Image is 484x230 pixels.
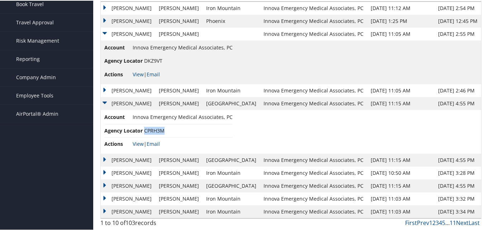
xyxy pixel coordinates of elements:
td: Iron Mountain [203,166,260,179]
td: [PERSON_NAME] [101,96,155,109]
td: [PERSON_NAME] [155,96,203,109]
td: [DATE] 3:34 PM [435,205,481,217]
span: Risk Management [16,31,59,49]
td: [PERSON_NAME] [155,27,203,40]
td: [PERSON_NAME] [101,27,155,40]
td: [PERSON_NAME] [155,179,203,192]
td: Iron Mountain [203,192,260,205]
td: [DATE] 4:55 PM [435,179,481,192]
span: CPRH3M [144,126,165,133]
td: [DATE] 2:54 PM [435,1,481,14]
span: Company Admin [16,68,56,86]
a: 2 [432,218,436,226]
td: [DATE] 11:15 AM [367,179,435,192]
td: Innova Emergency Medical Associates, PC [260,205,367,217]
a: 3 [436,218,439,226]
td: Innova Emergency Medical Associates, PC [260,14,367,27]
span: Agency Locator [104,126,143,134]
td: [PERSON_NAME] [155,205,203,217]
a: Email [147,140,160,147]
td: [PERSON_NAME] [101,179,155,192]
td: Innova Emergency Medical Associates, PC [260,166,367,179]
a: 5 [442,218,445,226]
td: [DATE] 11:12 AM [367,1,435,14]
td: Innova Emergency Medical Associates, PC [260,83,367,96]
a: Last [469,218,480,226]
td: [PERSON_NAME] [101,83,155,96]
span: AirPortal® Admin [16,104,58,122]
td: [DATE] 11:05 AM [367,83,435,96]
td: Innova Emergency Medical Associates, PC [260,27,367,40]
td: [GEOGRAPHIC_DATA] [203,153,260,166]
td: [PERSON_NAME] [155,83,203,96]
td: Iron Mountain [203,83,260,96]
span: … [445,218,450,226]
td: [DATE] 4:55 PM [435,153,481,166]
td: Iron Mountain [203,1,260,14]
td: [DATE] 1:25 PM [367,14,435,27]
td: [PERSON_NAME] [101,1,155,14]
span: Actions [104,139,131,147]
span: | [133,140,160,147]
a: Email [147,70,160,77]
a: 4 [439,218,442,226]
td: Iron Mountain [203,205,260,217]
td: [PERSON_NAME] [155,166,203,179]
td: [DATE] 12:45 PM [435,14,481,27]
td: [GEOGRAPHIC_DATA] [203,179,260,192]
td: [PERSON_NAME] [101,192,155,205]
td: Innova Emergency Medical Associates, PC [260,192,367,205]
span: | [133,70,160,77]
span: Agency Locator [104,56,143,64]
td: [DATE] 4:55 PM [435,96,481,109]
td: [PERSON_NAME] [155,192,203,205]
a: View [133,70,144,77]
td: [PERSON_NAME] [155,1,203,14]
a: Prev [417,218,429,226]
td: Phoenix [203,14,260,27]
span: Innova Emergency Medical Associates, PC [133,113,233,120]
td: [DATE] 11:15 AM [367,96,435,109]
td: [DATE] 3:32 PM [435,192,481,205]
td: [PERSON_NAME] [101,153,155,166]
td: [DATE] 11:15 AM [367,153,435,166]
td: [PERSON_NAME] [101,14,155,27]
span: 103 [125,218,135,226]
td: [PERSON_NAME] [155,153,203,166]
td: [DATE] 10:50 AM [367,166,435,179]
td: [PERSON_NAME] [101,205,155,217]
td: [DATE] 2:46 PM [435,83,481,96]
a: 1 [429,218,432,226]
span: Account [104,43,131,51]
td: [DATE] 3:28 PM [435,166,481,179]
div: 1 to 10 of records [100,218,187,230]
td: Innova Emergency Medical Associates, PC [260,153,367,166]
td: [DATE] 11:03 AM [367,205,435,217]
span: Travel Approval [16,13,54,31]
a: Next [456,218,469,226]
a: First [405,218,417,226]
td: [PERSON_NAME] [155,14,203,27]
a: 11 [450,218,456,226]
td: [DATE] 2:55 PM [435,27,481,40]
td: [GEOGRAPHIC_DATA] [203,96,260,109]
td: [PERSON_NAME] [101,166,155,179]
span: Account [104,112,131,120]
td: [DATE] 11:03 AM [367,192,435,205]
span: DKZ9VT [144,57,162,63]
span: Innova Emergency Medical Associates, PC [133,43,233,50]
span: Reporting [16,49,40,67]
td: Innova Emergency Medical Associates, PC [260,96,367,109]
td: Innova Emergency Medical Associates, PC [260,179,367,192]
a: View [133,140,144,147]
td: Innova Emergency Medical Associates, PC [260,1,367,14]
span: Actions [104,70,131,78]
td: [DATE] 11:05 AM [367,27,435,40]
span: Employee Tools [16,86,53,104]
